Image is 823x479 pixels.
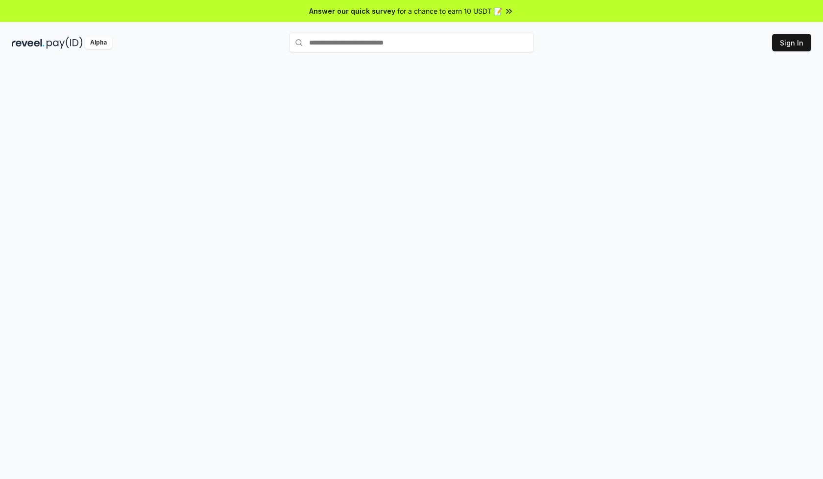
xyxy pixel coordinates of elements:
[309,6,395,16] span: Answer our quick survey
[12,37,45,49] img: reveel_dark
[397,6,502,16] span: for a chance to earn 10 USDT 📝
[772,34,811,51] button: Sign In
[47,37,83,49] img: pay_id
[85,37,112,49] div: Alpha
